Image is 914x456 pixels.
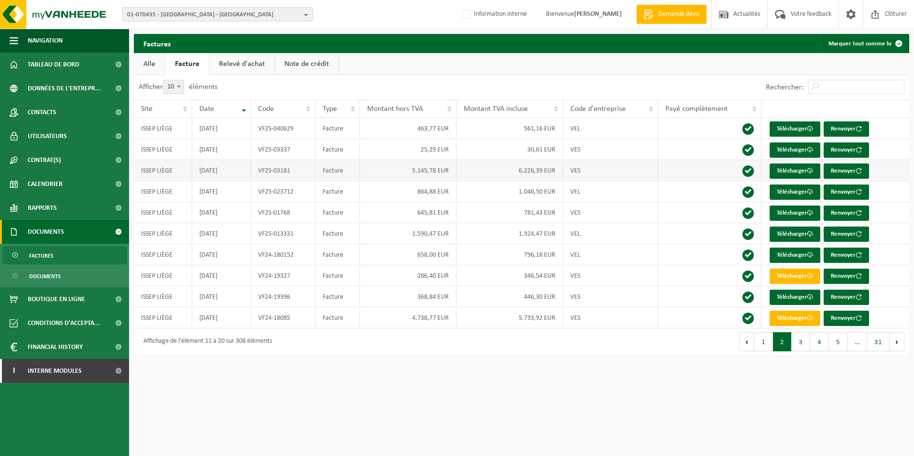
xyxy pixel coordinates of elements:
[192,223,250,244] td: [DATE]
[360,265,457,286] td: 286,40 EUR
[192,202,250,223] td: [DATE]
[192,265,250,286] td: [DATE]
[770,311,820,326] a: Télécharger
[770,269,820,284] a: Télécharger
[134,286,192,307] td: ISSEP LIÈGE
[570,105,626,113] span: Code d'entreprise
[258,105,274,113] span: Code
[251,181,316,202] td: VF25-023712
[360,202,457,223] td: 645,81 EUR
[457,244,563,265] td: 796,18 EUR
[251,118,316,139] td: VF25-040629
[28,76,101,100] span: Données de l'entrepr...
[275,53,338,75] a: Note de crédit
[165,53,209,75] a: Facture
[360,160,457,181] td: 5.145,78 EUR
[316,202,360,223] td: Facture
[770,121,820,137] a: Télécharger
[360,118,457,139] td: 463,77 EUR
[824,206,869,221] button: Renvoyer
[824,290,869,305] button: Renvoyer
[563,265,658,286] td: VES
[770,206,820,221] a: Télécharger
[163,80,184,94] span: 10
[770,185,820,200] a: Télécharger
[134,34,180,53] h2: Factures
[28,220,64,244] span: Documents
[457,223,563,244] td: 1.924,47 EUR
[28,335,83,359] span: Financial History
[134,223,192,244] td: ISSEP LIÈGE
[367,105,423,113] span: Montant hors TVA
[824,163,869,179] button: Renvoyer
[563,286,658,307] td: VES
[209,53,274,75] a: Relevé d'achat
[316,244,360,265] td: Facture
[28,100,56,124] span: Contacts
[360,181,457,202] td: 864,88 EUR
[770,227,820,242] a: Télécharger
[754,332,773,351] button: 1
[457,265,563,286] td: 346,54 EUR
[199,105,214,113] span: Date
[563,202,658,223] td: VES
[28,53,79,76] span: Tableau de bord
[770,163,820,179] a: Télécharger
[192,181,250,202] td: [DATE]
[829,332,848,351] button: 5
[770,290,820,305] a: Télécharger
[457,286,563,307] td: 446,30 EUR
[316,223,360,244] td: Facture
[251,265,316,286] td: VF24-19327
[824,142,869,158] button: Renvoyer
[563,181,658,202] td: VEL
[251,223,316,244] td: VF25-013331
[563,307,658,328] td: VES
[2,246,127,264] a: Factures
[28,311,100,335] span: Conditions d'accepta...
[563,139,658,160] td: VES
[563,223,658,244] td: VEL
[457,139,563,160] td: 30,61 EUR
[141,105,152,113] span: Site
[251,160,316,181] td: VF25-03181
[28,148,61,172] span: Contrat(s)
[457,202,563,223] td: 781,43 EUR
[28,124,67,148] span: Utilisateurs
[134,139,192,160] td: ISSEP LIÈGE
[766,84,804,91] label: Rechercher:
[122,7,313,22] button: 01-070435 - [GEOGRAPHIC_DATA] - [GEOGRAPHIC_DATA]
[665,105,728,113] span: Payé complètement
[316,286,360,307] td: Facture
[134,53,165,75] a: Alle
[192,307,250,328] td: [DATE]
[28,172,63,196] span: Calendrier
[134,307,192,328] td: ISSEP LIÈGE
[316,265,360,286] td: Facture
[139,333,272,350] div: Affichage de l'élément 11 à 20 sur 306 éléments
[28,359,82,383] span: Interne modules
[824,227,869,242] button: Renvoyer
[316,118,360,139] td: Facture
[824,121,869,137] button: Renvoyer
[28,29,63,53] span: Navigation
[192,160,250,181] td: [DATE]
[251,286,316,307] td: VF24-19396
[29,247,54,265] span: Factures
[457,307,563,328] td: 5.733,92 EUR
[464,105,528,113] span: Montant TVA incluse
[323,105,337,113] span: Type
[139,83,218,91] label: Afficher éléments
[134,181,192,202] td: ISSEP LIÈGE
[251,202,316,223] td: VF25-01768
[636,5,707,24] a: Demande devis
[563,118,658,139] td: VEL
[192,118,250,139] td: [DATE]
[824,269,869,284] button: Renvoyer
[867,332,890,351] button: 31
[28,196,57,220] span: Rapports
[821,34,908,53] button: Marquer tout comme lu
[360,286,457,307] td: 368,84 EUR
[251,139,316,160] td: VF25-03337
[574,11,622,18] strong: [PERSON_NAME]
